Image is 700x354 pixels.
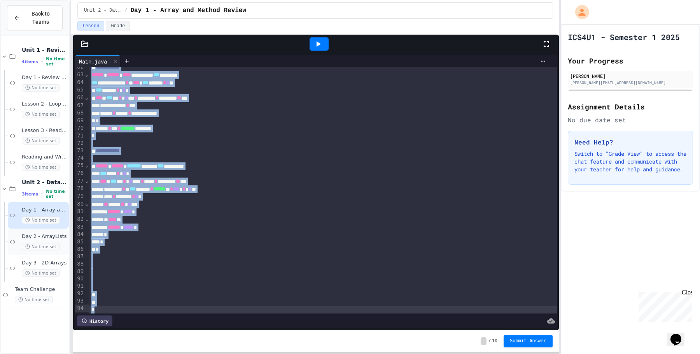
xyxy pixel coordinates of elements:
[15,296,53,303] span: No time set
[85,216,89,222] span: Fold line
[75,117,85,124] div: 69
[568,115,693,125] div: No due date set
[568,101,693,112] h2: Assignment Details
[46,189,67,199] span: No time set
[75,290,85,297] div: 92
[75,238,85,245] div: 85
[75,79,85,86] div: 64
[22,74,67,81] span: Day 1 - Review Questions
[75,268,85,275] div: 89
[22,127,67,134] span: Lesson 3 - Reading and Writing Files
[77,315,112,326] div: History
[488,338,491,344] span: /
[75,124,85,132] div: 70
[504,335,553,347] button: Submit Answer
[75,275,85,282] div: 90
[667,323,692,346] iframe: chat widget
[3,3,54,49] div: Chat with us now!Close
[568,55,693,66] h2: Your Progress
[77,21,104,31] button: Lesson
[75,223,85,231] div: 83
[15,286,67,293] span: Team Challenge
[75,260,85,268] div: 88
[106,21,130,31] button: Grade
[22,154,67,160] span: Reading and Writing to Files Assignment
[22,101,67,107] span: Lesson 2 - Loops Review
[75,55,121,67] div: Main.java
[22,269,60,277] span: No time set
[25,10,56,26] span: Back to Teams
[22,137,60,144] span: No time set
[75,185,85,192] div: 78
[570,80,691,86] div: [PERSON_NAME][EMAIL_ADDRESS][DOMAIN_NAME]
[75,231,85,238] div: 84
[75,147,85,155] div: 73
[22,207,67,213] span: Day 1 - Array and Method Review
[75,139,85,147] div: 72
[22,46,67,53] span: Unit 1 - Review & Reading and Writing Files
[635,289,692,322] iframe: chat widget
[22,59,38,64] span: 4 items
[75,169,85,177] div: 76
[75,132,85,139] div: 71
[481,337,486,345] span: -
[22,84,60,92] span: No time set
[22,179,67,186] span: Unit 2 - Data Structures
[22,111,60,118] span: No time set
[568,32,680,42] h1: ICS4U1 - Semester 1 2025
[75,162,85,169] div: 75
[75,57,111,65] div: Main.java
[85,71,89,77] span: Fold line
[574,137,686,147] h3: Need Help?
[124,7,127,14] span: /
[75,71,85,79] div: 63
[75,177,85,185] div: 77
[22,164,60,171] span: No time set
[75,109,85,117] div: 68
[510,338,546,344] span: Submit Answer
[567,3,591,21] div: My Account
[22,217,60,224] span: No time set
[75,63,85,71] div: 62
[570,72,691,79] div: [PERSON_NAME]
[41,191,43,197] span: •
[22,192,38,197] span: 3 items
[75,86,85,94] div: 65
[22,233,67,240] span: Day 2 - ArrayLists
[75,192,85,200] div: 79
[75,102,85,109] div: 67
[7,5,63,30] button: Back to Teams
[75,282,85,290] div: 91
[75,200,85,208] div: 80
[492,338,497,344] span: 10
[22,260,67,266] span: Day 3 - 2D Arrays
[574,150,686,173] p: Switch to "Grade View" to access the chat feature and communicate with your teacher for help and ...
[85,94,89,100] span: Fold line
[130,6,246,15] span: Day 1 - Array and Method Review
[75,305,85,312] div: 94
[75,297,85,305] div: 93
[46,56,67,67] span: No time set
[75,245,85,253] div: 86
[75,253,85,260] div: 87
[75,208,85,215] div: 81
[22,243,60,250] span: No time set
[75,94,85,102] div: 66
[41,58,43,65] span: •
[84,7,121,14] span: Unit 2 - Data Structures
[85,162,89,168] span: Fold line
[85,201,89,207] span: Fold line
[75,215,85,223] div: 82
[85,178,89,184] span: Fold line
[75,154,85,162] div: 74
